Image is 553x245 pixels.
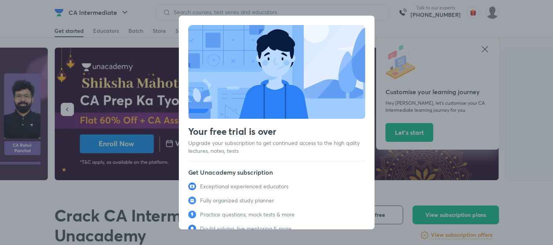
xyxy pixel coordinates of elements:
p: Upgrade your subscription to get continued access to the high qality lectures, notes, tests [188,139,365,155]
h3: Your free trial is over [188,125,365,138]
p: Fully organized study planner [200,197,274,204]
p: Exceptional experienced educators [200,182,288,190]
p: Practice questions, mock tests & more [200,211,295,218]
p: Doubt solving, live mentoring & more [200,225,292,232]
h5: Get Unacademy subscription [188,168,365,177]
